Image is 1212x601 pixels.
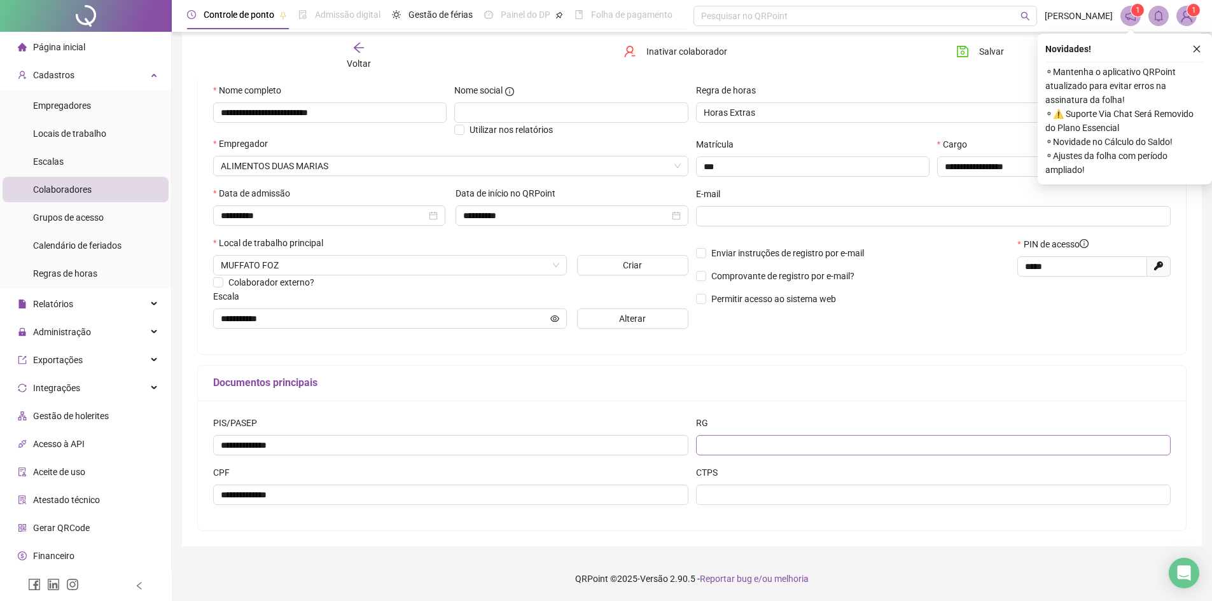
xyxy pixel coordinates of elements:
span: Criar [623,258,642,272]
span: user-delete [623,45,636,58]
span: lock [18,327,27,336]
button: Alterar [577,308,688,329]
span: apartment [18,411,27,420]
label: CTPS [696,466,726,480]
span: sun [392,10,401,19]
span: Administração [33,327,91,337]
span: arrow-left [352,41,365,54]
span: facebook [28,578,41,591]
span: file-done [298,10,307,19]
span: eye [550,314,559,323]
span: book [575,10,583,19]
span: file [18,299,27,308]
label: Empregador [213,137,276,151]
span: Colaboradores [33,184,92,195]
span: Cadastros [33,70,74,80]
span: api [18,439,27,448]
span: info-circle [505,87,514,96]
label: Local de trabalho principal [213,236,331,250]
span: Nome social [454,83,503,97]
span: 1 [1136,6,1140,15]
span: pushpin [279,11,287,19]
span: Horas Extras [704,103,1082,122]
sup: Atualize o seu contato no menu Meus Dados [1187,4,1200,17]
span: Gestão de holerites [33,411,109,421]
label: Data de admissão [213,186,298,200]
span: Empregadores [33,100,91,111]
span: Regras de horas [33,268,97,279]
span: Controle de ponto [204,10,274,20]
span: [PERSON_NAME] [1045,9,1113,23]
img: 39862 [1177,6,1196,25]
span: Colaborador externo? [228,277,314,287]
span: Salvar [979,45,1004,59]
span: user-add [18,70,27,79]
span: pushpin [555,11,563,19]
button: Inativar colaborador [614,41,737,62]
span: sync [18,383,27,392]
span: instagram [66,578,79,591]
span: Permitir acesso ao sistema web [711,294,836,304]
span: PIN de acesso [1024,237,1089,251]
span: Integrações [33,383,80,393]
span: DUAS MARIAS LTDA [221,156,681,176]
span: Alterar [619,312,646,326]
span: Folha de pagamento [591,10,672,20]
div: Open Intercom Messenger [1169,558,1199,588]
span: solution [18,495,27,504]
sup: 1 [1131,4,1144,17]
label: PIS/PASEP [213,416,265,430]
span: ⚬ Mantenha o aplicativo QRPoint atualizado para evitar erros na assinatura da folha! [1045,65,1204,107]
span: Reportar bug e/ou melhoria [700,574,809,584]
span: left [135,581,144,590]
span: Admissão digital [315,10,380,20]
span: Aceite de uso [33,467,85,477]
label: E-mail [696,187,728,201]
span: ⚬ Ajustes da folha com período ampliado! [1045,149,1204,177]
label: Regra de horas [696,83,764,97]
span: qrcode [18,523,27,532]
span: info-circle [1080,239,1089,248]
span: Relatórios [33,299,73,309]
label: RG [696,416,716,430]
span: ⚬ ⚠️ Suporte Via Chat Será Removido do Plano Essencial [1045,107,1204,135]
span: clock-circle [187,10,196,19]
span: linkedin [47,578,60,591]
span: notification [1125,10,1136,22]
span: search [1020,11,1030,21]
span: 1 [1192,6,1196,15]
span: MUFFATO FOZ [221,256,559,275]
span: Financeiro [33,551,74,561]
span: Voltar [347,59,371,69]
span: save [956,45,969,58]
span: Enviar instruções de registro por e-mail [711,248,864,258]
span: Exportações [33,355,83,365]
span: bell [1153,10,1164,22]
button: Salvar [947,41,1013,62]
label: Data de início no QRPoint [456,186,564,200]
span: Calendário de feriados [33,240,122,251]
span: Gerar QRCode [33,523,90,533]
span: Escalas [33,156,64,167]
span: Página inicial [33,42,85,52]
span: Locais de trabalho [33,128,106,139]
label: Matrícula [696,137,742,151]
span: close [1192,45,1201,53]
span: ⚬ Novidade no Cálculo do Saldo! [1045,135,1204,149]
span: Novidades ! [1045,42,1091,56]
span: Utilizar nos relatórios [470,125,553,135]
label: CPF [213,466,238,480]
span: audit [18,467,27,476]
span: dashboard [484,10,493,19]
span: Inativar colaborador [646,45,727,59]
footer: QRPoint © 2025 - 2.90.5 - [172,556,1212,601]
span: Comprovante de registro por e-mail? [711,271,854,281]
span: dollar [18,551,27,560]
button: Criar [577,255,688,275]
label: Cargo [937,137,975,151]
span: Atestado técnico [33,495,100,505]
span: Gestão de férias [408,10,473,20]
label: Nome completo [213,83,289,97]
span: export [18,355,27,364]
span: Versão [640,574,668,584]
